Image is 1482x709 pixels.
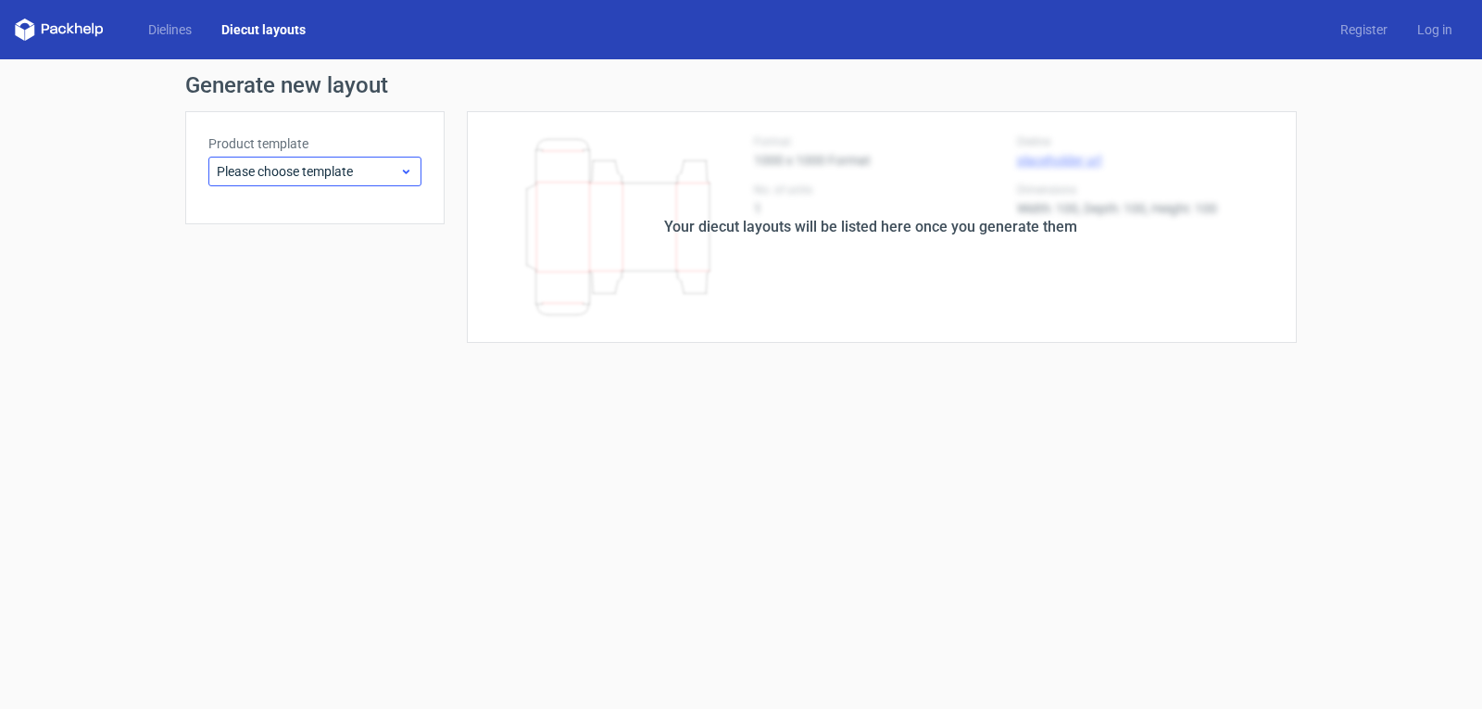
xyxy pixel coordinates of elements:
[208,134,421,153] label: Product template
[185,74,1297,96] h1: Generate new layout
[217,162,399,181] span: Please choose template
[1402,20,1467,39] a: Log in
[1325,20,1402,39] a: Register
[133,20,207,39] a: Dielines
[207,20,320,39] a: Diecut layouts
[664,216,1077,238] div: Your diecut layouts will be listed here once you generate them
